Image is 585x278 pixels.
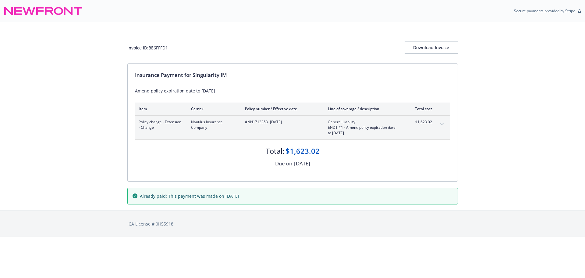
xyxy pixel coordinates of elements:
[245,106,318,111] div: Policy number / Effective date
[129,221,457,227] div: CA License # 0H55918
[405,42,458,54] button: Download Invoice
[139,106,181,111] div: Item
[127,45,168,51] div: Invoice ID: BE6FFFD1
[139,119,181,130] span: Policy change - Extension - Change
[191,106,235,111] div: Carrier
[328,119,399,136] span: General LiabilityENDT #1 - Amend policy expiration date to [DATE]
[135,71,450,79] div: Insurance Payment for Singularity IM
[437,119,447,129] button: expand content
[328,125,399,136] span: ENDT #1 - Amend policy expiration date to [DATE]
[409,106,432,111] div: Total cost
[191,119,235,130] span: Nautilus Insurance Company
[266,146,284,156] div: Total:
[514,8,575,13] p: Secure payments provided by Stripe
[285,146,320,156] div: $1,623.02
[140,193,239,199] span: Already paid: This payment was made on [DATE]
[135,88,450,94] div: Amend policy expiration date to [DATE]
[405,42,458,53] div: Download Invoice
[294,160,310,168] div: [DATE]
[275,160,292,168] div: Due on
[328,106,399,111] div: Line of coverage / description
[245,119,318,125] span: #NN1713353 - [DATE]
[328,119,399,125] span: General Liability
[135,116,450,139] div: Policy change - Extension - ChangeNautilus Insurance Company#NN1713353- [DATE]General LiabilityEN...
[409,119,432,125] span: $1,623.02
